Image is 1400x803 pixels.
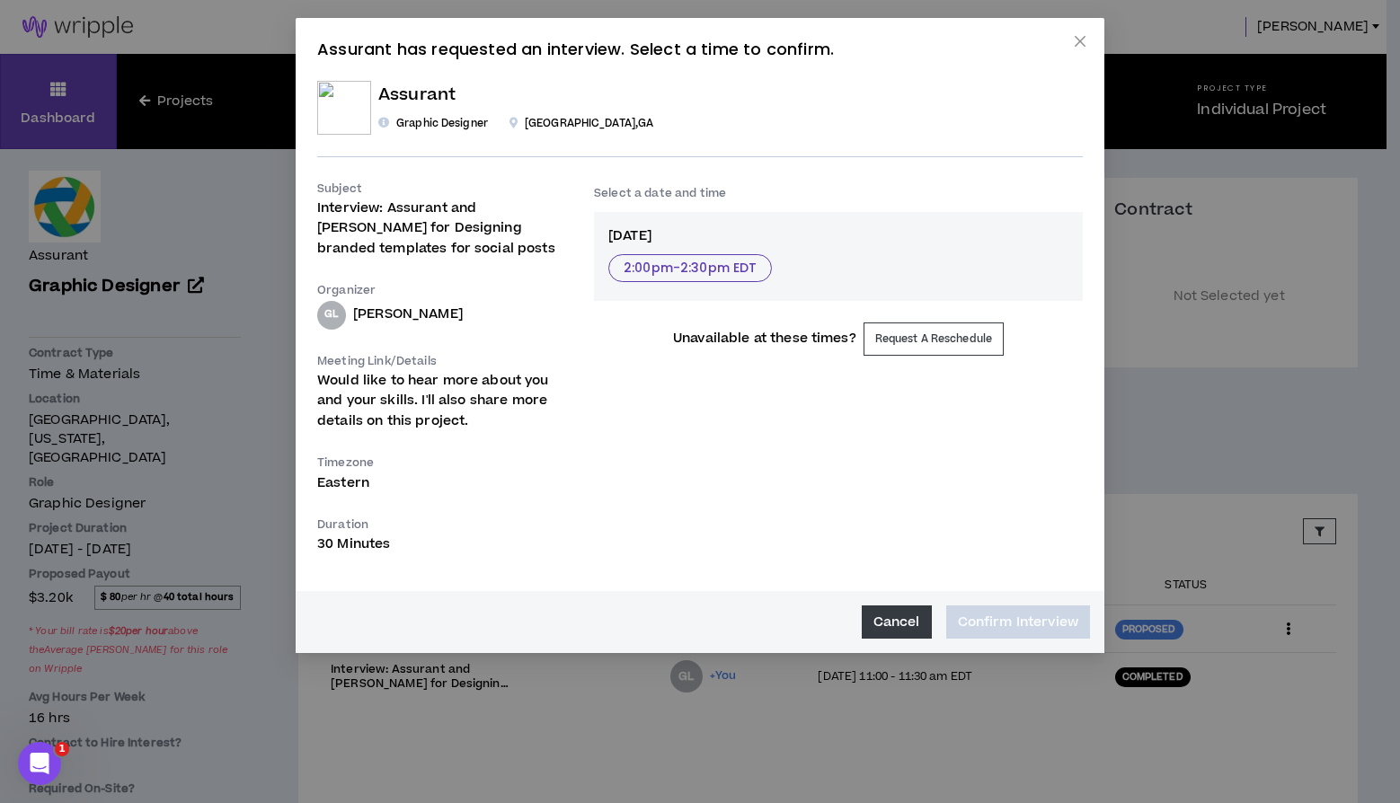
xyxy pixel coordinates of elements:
span: 1 [55,742,69,756]
span: , GA [635,116,653,131]
span: close [1073,34,1087,49]
label: Timezone [317,448,374,474]
p: Eastern [317,473,572,493]
img: rf9pNu4ChTgFL6BtTY7PrkoFI294Nxm6sCQS9juE.png [317,81,371,135]
h4: Assurant has requested an interview. Select a time to confirm. [317,40,1083,59]
p: [GEOGRAPHIC_DATA] [509,116,653,132]
div: Giselle L. [317,301,346,330]
button: Confirm Interview [946,605,1090,639]
button: 2:00pm-2:30pm EDT [608,254,772,282]
p: 30 Minutes [317,534,572,554]
button: Request A Reschedule [864,322,1004,356]
p: [DATE] [608,226,1068,246]
p: Assurant [378,83,653,109]
label: Duration [317,510,368,536]
label: Select a date and time [594,179,726,205]
button: Close [1056,18,1104,66]
p: Graphic Designer [378,116,488,132]
label: Organizer [317,276,376,302]
p: [PERSON_NAME] [346,304,463,324]
p: Unavailable at these times? [673,329,864,349]
p: Interview: Assurant and [PERSON_NAME] for Designing branded templates for social posts [317,199,572,259]
label: Subject [317,174,362,200]
span: Would like to hear more about you and your skills. I'll also share more details on this project. [317,371,549,430]
label: Meeting Link/Details [317,347,437,373]
div: GL [324,310,339,320]
iframe: Intercom live chat [18,742,61,785]
button: Cancel [862,605,932,639]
